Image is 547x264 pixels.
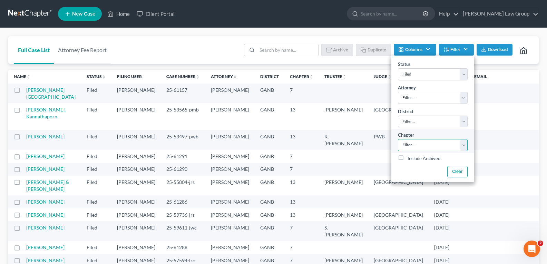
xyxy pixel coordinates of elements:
td: [GEOGRAPHIC_DATA] [368,221,429,241]
i: unfold_more [26,75,30,79]
td: [PERSON_NAME] [111,84,161,103]
a: Help [436,8,459,20]
a: Full Case List [14,36,54,64]
i: unfold_more [387,75,391,79]
a: Client Portal [133,8,178,20]
div: Filter [391,56,474,182]
td: [PERSON_NAME] [205,221,255,241]
td: 25-59611-jwc [161,221,205,241]
label: Attorney [398,85,416,91]
td: [DATE] [429,195,469,208]
td: 7 [284,241,319,254]
a: [PERSON_NAME] [26,134,65,139]
td: [PERSON_NAME] [205,103,255,130]
i: unfold_more [342,75,346,79]
td: GANB [255,195,284,208]
span: 2 [538,241,543,246]
td: 13 [284,208,319,221]
td: [PERSON_NAME] [205,208,255,221]
a: Attorney Fee Report [54,36,111,64]
a: [PERSON_NAME] Law Group [459,8,538,20]
td: K. [PERSON_NAME] [319,130,368,150]
td: [PERSON_NAME] [111,150,161,163]
a: Home [104,8,133,20]
a: Statusunfold_more [87,74,106,79]
iframe: Intercom live chat [524,241,540,257]
td: 25-61286 [161,195,205,208]
td: [GEOGRAPHIC_DATA] [368,208,429,221]
td: S. [PERSON_NAME] [319,221,368,241]
td: 7 [284,163,319,176]
td: [DATE] [429,241,469,254]
i: unfold_more [233,75,237,79]
a: [PERSON_NAME], Kannathaporn [26,107,66,119]
td: 7 [284,84,319,103]
a: Nameunfold_more [14,74,30,79]
td: GANB [255,103,284,130]
td: GANB [255,130,284,150]
a: [PERSON_NAME] [26,244,65,250]
td: GANB [255,84,284,103]
span: Download [488,47,508,52]
td: Filed [81,195,111,208]
td: 25-53565-pmb [161,103,205,130]
button: Columns [394,44,436,56]
a: [PERSON_NAME] [26,166,65,172]
a: [PERSON_NAME][GEOGRAPHIC_DATA] [26,87,76,100]
td: GANB [255,176,284,195]
i: unfold_more [309,75,313,79]
td: [PERSON_NAME] [111,241,161,254]
th: District [255,70,284,84]
td: [PERSON_NAME] [111,103,161,130]
a: [PERSON_NAME] [26,212,65,218]
td: GANB [255,221,284,241]
td: 13 [284,103,319,130]
td: GANB [255,241,284,254]
td: [PERSON_NAME] [205,241,255,254]
button: Download [477,44,512,56]
td: GANB [255,208,284,221]
td: [PERSON_NAME] [205,150,255,163]
td: 7 [284,150,319,163]
td: [PERSON_NAME] [319,208,368,221]
th: Filing User [111,70,161,84]
td: [DATE] [429,208,469,221]
td: PWB [368,130,429,150]
td: Filed [81,176,111,195]
td: 25-53497-pwb [161,130,205,150]
a: Attorneyunfold_more [211,74,237,79]
td: Filed [81,84,111,103]
td: 25-59736-jrs [161,208,205,221]
a: [PERSON_NAME] [26,225,65,231]
td: GANB [255,163,284,176]
td: [PERSON_NAME] [205,84,255,103]
td: 25-61157 [161,84,205,103]
a: [PERSON_NAME] [26,257,65,263]
label: Include Archived [408,155,440,163]
td: 25-55804-jrs [161,176,205,195]
td: Filed [81,130,111,150]
td: Filed [81,163,111,176]
td: [PERSON_NAME] [319,176,368,195]
label: Status [398,61,411,68]
td: [PERSON_NAME] [205,130,255,150]
input: Search by name... [361,7,424,20]
td: [PERSON_NAME] [205,163,255,176]
td: 25-61288 [161,241,205,254]
a: [PERSON_NAME] & [PERSON_NAME] [26,179,69,192]
td: [PERSON_NAME] [205,176,255,195]
td: 13 [284,176,319,195]
td: [GEOGRAPHIC_DATA] [368,103,429,130]
td: [PERSON_NAME] [319,103,368,130]
td: [PERSON_NAME] [111,208,161,221]
td: 13 [284,130,319,150]
a: Trusteeunfold_more [324,74,346,79]
span: New Case [72,11,95,17]
i: unfold_more [196,75,200,79]
td: 25-61291 [161,150,205,163]
td: Filed [81,150,111,163]
td: [PERSON_NAME] [111,195,161,208]
input: Search by name... [257,44,318,56]
td: [PERSON_NAME] [205,195,255,208]
td: 7 [284,221,319,241]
